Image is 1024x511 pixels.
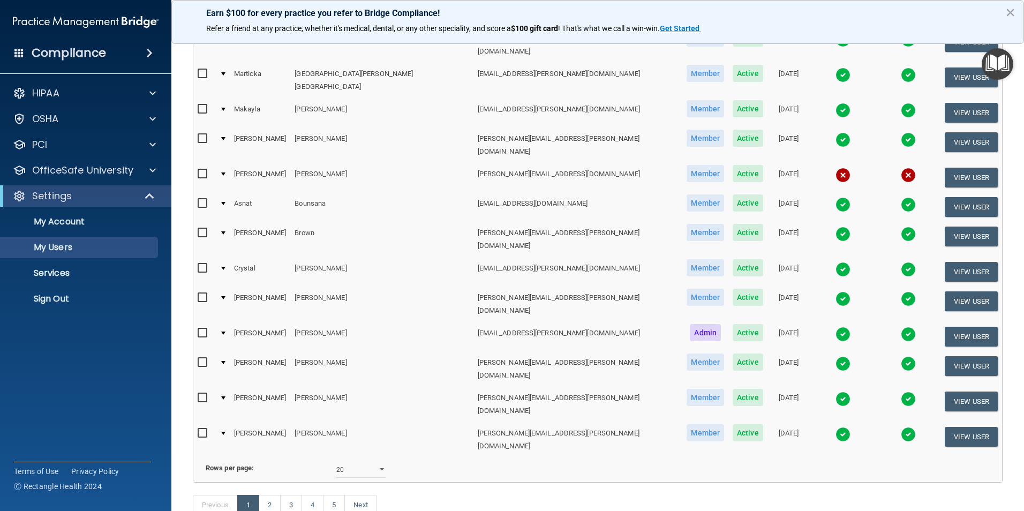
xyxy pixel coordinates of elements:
td: [PERSON_NAME] [290,257,473,287]
span: Member [687,65,724,82]
td: [PERSON_NAME][EMAIL_ADDRESS][PERSON_NAME][DOMAIN_NAME] [473,387,683,422]
td: [PERSON_NAME] [290,98,473,127]
p: Sign Out [7,294,153,304]
span: Active [733,224,763,241]
p: My Users [7,242,153,253]
span: Member [687,130,724,147]
strong: $100 gift card [511,24,558,33]
p: OSHA [32,112,59,125]
td: [PERSON_NAME] [230,222,290,257]
span: Active [733,289,763,306]
span: Member [687,194,724,212]
span: Member [687,289,724,306]
p: OfficeSafe University [32,164,133,177]
td: [PERSON_NAME] [230,422,290,457]
span: Member [687,354,724,371]
img: tick.e7d51cea.svg [901,262,916,277]
span: Active [733,130,763,147]
td: [EMAIL_ADDRESS][PERSON_NAME][DOMAIN_NAME] [473,257,683,287]
td: [PERSON_NAME] [290,127,473,163]
td: [PERSON_NAME] [290,27,473,63]
img: tick.e7d51cea.svg [901,103,916,118]
img: tick.e7d51cea.svg [835,262,850,277]
td: [DATE] [767,27,810,63]
td: [PERSON_NAME][EMAIL_ADDRESS][PERSON_NAME][DOMAIN_NAME] [473,422,683,457]
img: tick.e7d51cea.svg [835,103,850,118]
td: [PERSON_NAME] [230,351,290,387]
button: View User [945,197,998,217]
button: View User [945,168,998,187]
button: View User [945,356,998,376]
td: [DATE] [767,192,810,222]
span: Active [733,100,763,117]
a: OSHA [13,112,156,125]
span: Admin [690,324,721,341]
img: tick.e7d51cea.svg [835,427,850,442]
span: Active [733,424,763,441]
img: tick.e7d51cea.svg [901,327,916,342]
h4: Compliance [32,46,106,61]
span: Ⓒ Rectangle Health 2024 [14,481,102,492]
td: [DATE] [767,127,810,163]
img: cross.ca9f0e7f.svg [835,168,850,183]
button: View User [945,291,998,311]
td: Crystal [230,257,290,287]
span: Active [733,65,763,82]
img: tick.e7d51cea.svg [901,67,916,82]
span: Refer a friend at any practice, whether it's medical, dental, or any other speciality, and score a [206,24,511,33]
span: Member [687,165,724,182]
td: [PERSON_NAME][EMAIL_ADDRESS][PERSON_NAME][DOMAIN_NAME] [473,351,683,387]
td: [DATE] [767,98,810,127]
span: Member [687,100,724,117]
img: tick.e7d51cea.svg [901,392,916,407]
td: [PERSON_NAME] [290,422,473,457]
button: View User [945,103,998,123]
a: PCI [13,138,156,151]
td: [DATE] [767,63,810,98]
td: [PERSON_NAME][EMAIL_ADDRESS][DOMAIN_NAME] [473,163,683,192]
td: [DATE] [767,351,810,387]
td: Brown [290,222,473,257]
span: Active [733,165,763,182]
img: tick.e7d51cea.svg [901,197,916,212]
img: tick.e7d51cea.svg [901,427,916,442]
button: View User [945,67,998,87]
img: tick.e7d51cea.svg [901,291,916,306]
td: [PERSON_NAME] [230,387,290,422]
span: Member [687,389,724,406]
button: View User [945,427,998,447]
td: [DATE] [767,387,810,422]
span: Active [733,324,763,341]
img: cross.ca9f0e7f.svg [901,168,916,183]
td: [PERSON_NAME] [230,163,290,192]
img: PMB logo [13,11,159,33]
img: tick.e7d51cea.svg [835,356,850,371]
td: [PERSON_NAME][EMAIL_ADDRESS][PERSON_NAME][DOMAIN_NAME] [473,222,683,257]
td: [PERSON_NAME][EMAIL_ADDRESS][PERSON_NAME][DOMAIN_NAME] [473,287,683,322]
span: Member [687,224,724,241]
td: [PERSON_NAME][EMAIL_ADDRESS][PERSON_NAME][DOMAIN_NAME] [473,27,683,63]
img: tick.e7d51cea.svg [835,392,850,407]
td: Bounsana [290,192,473,222]
img: tick.e7d51cea.svg [835,327,850,342]
button: Open Resource Center [982,48,1013,80]
a: HIPAA [13,87,156,100]
img: tick.e7d51cea.svg [835,291,850,306]
a: Get Started [660,24,701,33]
span: Active [733,194,763,212]
td: [EMAIL_ADDRESS][DOMAIN_NAME] [473,192,683,222]
img: tick.e7d51cea.svg [835,67,850,82]
td: [EMAIL_ADDRESS][PERSON_NAME][DOMAIN_NAME] [473,63,683,98]
td: [DATE] [767,222,810,257]
img: tick.e7d51cea.svg [835,227,850,242]
span: Member [687,259,724,276]
td: [DATE] [767,422,810,457]
button: View User [945,392,998,411]
button: Close [1005,4,1015,21]
strong: Get Started [660,24,699,33]
span: Active [733,354,763,371]
td: [DATE] [767,322,810,351]
td: Asnat [230,192,290,222]
b: Rows per page: [206,464,254,472]
span: Active [733,389,763,406]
